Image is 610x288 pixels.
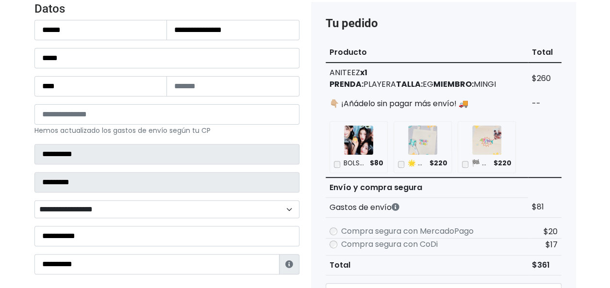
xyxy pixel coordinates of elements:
[326,197,528,217] th: Gastos de envío
[429,159,447,168] span: $220
[360,67,367,78] strong: x1
[326,43,528,63] th: Producto
[285,260,293,268] i: Estafeta lo usará para ponerse en contacto en caso de tener algún problema con el envío
[396,79,423,90] strong: TALLA:
[326,177,528,198] th: Envío y compra segura
[528,94,561,113] td: --
[326,94,528,113] td: 👇🏼 ¡Añádelo sin pagar más envío! 🚚
[330,79,363,90] strong: PRENDA:
[343,159,366,168] p: BOLSA SORPRESA :)
[528,63,561,94] td: $260
[341,225,474,237] label: Compra segura con MercadoPago
[528,197,561,217] td: $81
[471,159,490,168] p: 🏁 ATINY TOTE
[326,255,528,275] th: Total
[326,63,528,94] td: ANITEEZ
[34,126,211,135] small: Hemos actualizado los gastos de envío según tu CP
[370,159,383,168] span: $80
[528,43,561,63] th: Total
[408,126,437,155] img: 🌟 MOA TOTEBAG
[545,239,558,250] span: $17
[433,79,474,90] strong: MIEMBRO:
[341,239,438,250] label: Compra segura con CoDi
[326,16,561,31] h4: Tu pedido
[392,203,399,211] i: Los gastos de envío dependen de códigos postales. ¡Te puedes llevar más productos en un solo envío !
[330,79,524,90] p: PLAYERA EG MINGI
[407,159,426,168] p: 🌟 MOA TOTEBAG
[344,126,373,155] img: BOLSA SORPRESA :)
[544,226,558,237] span: $20
[472,126,501,155] img: 🏁 ATINY TOTE
[528,255,561,275] td: $361
[494,159,511,168] span: $220
[34,2,299,16] h4: Datos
